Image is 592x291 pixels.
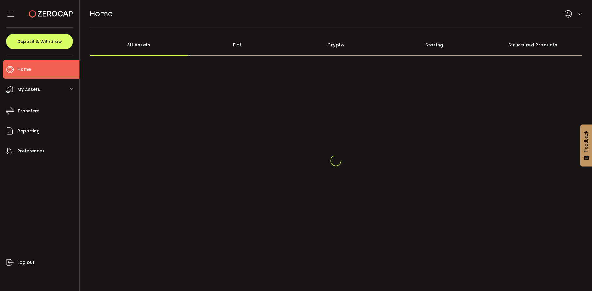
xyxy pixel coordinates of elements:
[17,39,62,44] span: Deposit & Withdraw
[18,85,40,94] span: My Assets
[90,8,113,19] span: Home
[385,34,484,56] div: Staking
[18,258,35,267] span: Log out
[6,34,73,49] button: Deposit & Withdraw
[90,34,188,56] div: All Assets
[18,147,45,156] span: Preferences
[188,34,287,56] div: Fiat
[287,34,385,56] div: Crypto
[580,124,592,166] button: Feedback - Show survey
[484,34,582,56] div: Structured Products
[18,107,39,115] span: Transfers
[18,127,40,135] span: Reporting
[18,65,31,74] span: Home
[583,131,589,152] span: Feedback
